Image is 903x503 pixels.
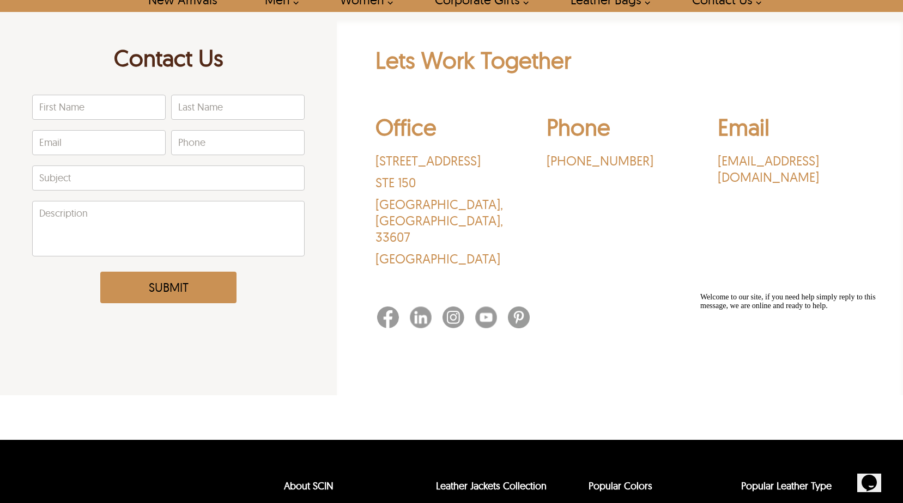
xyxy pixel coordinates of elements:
h1: Contact Us [32,44,305,78]
div: Welcome to our site, if you need help simply reply to this message, we are online and ready to help. [4,4,201,22]
p: [GEOGRAPHIC_DATA] [375,250,522,267]
a: About SCIN [284,480,334,492]
img: Youtube [475,306,497,328]
h2: Email [718,113,864,147]
iframe: chat widget [857,459,892,492]
a: Leather Jackets Collection [436,480,547,492]
img: Linkedin [410,306,432,328]
a: Instagram [443,306,475,332]
img: Instagram [443,306,464,328]
a: ‪[PHONE_NUMBER]‬ [547,152,693,169]
button: Submit [100,272,237,303]
img: Pinterest [508,306,530,328]
p: [STREET_ADDRESS] [375,152,522,169]
a: [EMAIL_ADDRESS][DOMAIN_NAME] [718,152,864,185]
p: STE 150 [375,174,522,191]
a: Popular Leather Type [741,480,832,492]
h2: Lets Work Together [375,46,864,80]
a: Facebook [377,306,410,332]
span: Welcome to our site, if you need help simply reply to this message, we are online and ready to help. [4,4,180,21]
iframe: chat widget [696,289,892,454]
a: popular leather jacket colors [589,480,652,492]
h2: Phone [547,113,693,147]
h2: Office [375,113,522,147]
a: Linkedin [410,306,443,332]
img: Facebook [377,306,399,328]
a: Pinterest [508,306,541,332]
a: Youtube [475,306,508,332]
p: [GEOGRAPHIC_DATA] , [GEOGRAPHIC_DATA] , 33607 [375,196,522,245]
